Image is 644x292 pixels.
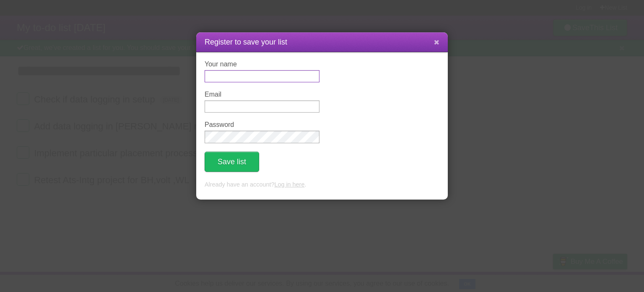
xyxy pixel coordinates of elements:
button: Save list [205,152,259,172]
a: Log in here [274,181,304,188]
label: Email [205,91,319,98]
label: Your name [205,61,319,68]
label: Password [205,121,319,129]
h1: Register to save your list [205,37,439,48]
p: Already have an account? . [205,180,439,189]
